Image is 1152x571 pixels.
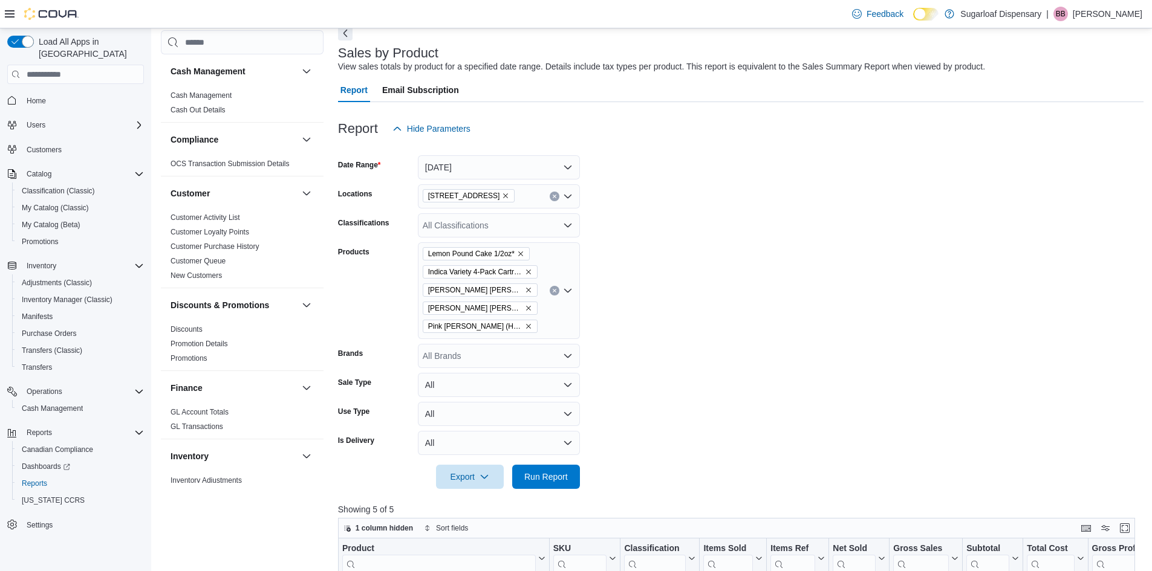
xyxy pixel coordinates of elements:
[161,210,324,288] div: Customer
[22,278,92,288] span: Adjustments (Classic)
[423,302,538,315] span: Gary Payton Runtz (H) - 1oz
[171,187,210,199] h3: Customer
[525,268,532,276] button: Remove Indica Variety 4-Pack Cartridges (4000mg) - Oil from selection in this group
[338,378,371,387] label: Sale Type
[563,286,573,295] button: Open list of options
[299,381,314,395] button: Finance
[27,145,62,155] span: Customers
[171,106,226,114] a: Cash Out Details
[423,247,530,260] span: Lemon Pound Cake 1/2oz*
[12,274,149,291] button: Adjustments (Classic)
[1098,521,1113,535] button: Display options
[171,256,226,266] span: Customer Queue
[17,201,144,215] span: My Catalog (Classic)
[338,160,381,170] label: Date Range
[2,91,149,109] button: Home
[502,192,509,199] button: Remove 336 East Chestnut St from selection in this group
[12,199,149,216] button: My Catalog (Classic)
[27,428,52,437] span: Reports
[418,155,580,179] button: [DATE]
[17,360,144,375] span: Transfers
[407,123,470,135] span: Hide Parameters
[338,121,378,136] h3: Report
[1092,543,1147,555] div: Gross Profit
[12,216,149,233] button: My Catalog (Beta)
[22,259,144,273] span: Inventory
[22,518,57,532] a: Settings
[22,203,89,213] span: My Catalog (Classic)
[171,422,223,431] span: GL Transactions
[22,495,85,505] span: [US_STATE] CCRS
[27,261,56,271] span: Inventory
[2,141,149,158] button: Customers
[171,271,222,280] a: New Customers
[525,305,532,312] button: Remove Gary Payton Runtz (H) - 1oz from selection in this group
[338,189,373,199] label: Locations
[27,387,62,396] span: Operations
[12,233,149,250] button: Promotions
[12,291,149,308] button: Inventory Manager (Classic)
[299,64,314,79] button: Cash Management
[171,91,232,100] span: Cash Management
[22,118,144,132] span: Users
[171,339,228,349] span: Promotion Details
[22,167,144,181] span: Catalog
[12,475,149,492] button: Reports
[339,521,418,535] button: 1 column hidden
[22,92,144,108] span: Home
[17,309,144,324] span: Manifests
[22,142,144,157] span: Customers
[893,543,949,555] div: Gross Sales
[171,213,240,222] a: Customer Activity List
[22,346,82,355] span: Transfers (Classic)
[17,201,94,215] a: My Catalog (Classic)
[22,363,52,372] span: Transfers
[12,492,149,509] button: [US_STATE] CCRS
[388,117,475,141] button: Hide Parameters
[12,458,149,475] a: Dashboards
[22,220,80,230] span: My Catalog (Beta)
[17,476,144,491] span: Reports
[338,218,389,228] label: Classifications
[27,96,46,106] span: Home
[171,257,226,265] a: Customer Queue
[525,323,532,330] button: Remove Pink Runtz (H) - 1oz from selection in this group
[525,286,532,294] button: Remove Gary Payton Runtz (H) - 1/2oz from selection in this group
[423,283,538,297] span: Gary Payton Runtz (H) - 1/2oz
[161,322,324,370] div: Discounts & Promotions
[171,65,246,77] h3: Cash Management
[356,523,413,533] span: 1 column hidden
[171,325,203,334] a: Discounts
[17,360,57,375] a: Transfers
[418,402,580,426] button: All
[17,493,144,508] span: Washington CCRS
[12,359,149,376] button: Transfers
[966,543,1009,555] div: Subtotal
[17,292,144,307] span: Inventory Manager (Classic)
[12,182,149,199] button: Classification (Classic)
[1027,543,1074,555] div: Total Cost
[338,407,369,416] label: Use Type
[171,408,229,416] a: GL Account Totals
[553,543,607,555] div: SKU
[550,286,559,295] button: Clear input
[428,248,515,260] span: Lemon Pound Cake 1/2oz*
[428,302,522,314] span: [PERSON_NAME] [PERSON_NAME] (H) - 1oz
[12,325,149,342] button: Purchase Orders
[22,384,67,399] button: Operations
[512,465,580,489] button: Run Report
[22,143,67,157] a: Customers
[1073,7,1142,21] p: [PERSON_NAME]
[17,276,97,290] a: Adjustments (Classic)
[1079,521,1093,535] button: Keyboard shortcuts
[299,186,314,201] button: Customer
[338,503,1144,515] p: Showing 5 of 5
[22,329,77,338] span: Purchase Orders
[17,276,144,290] span: Adjustments (Classic)
[17,459,144,474] span: Dashboards
[17,401,144,416] span: Cash Management
[12,400,149,417] button: Cash Management
[171,476,242,485] a: Inventory Adjustments
[338,436,374,445] label: Is Delivery
[17,326,82,341] a: Purchase Orders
